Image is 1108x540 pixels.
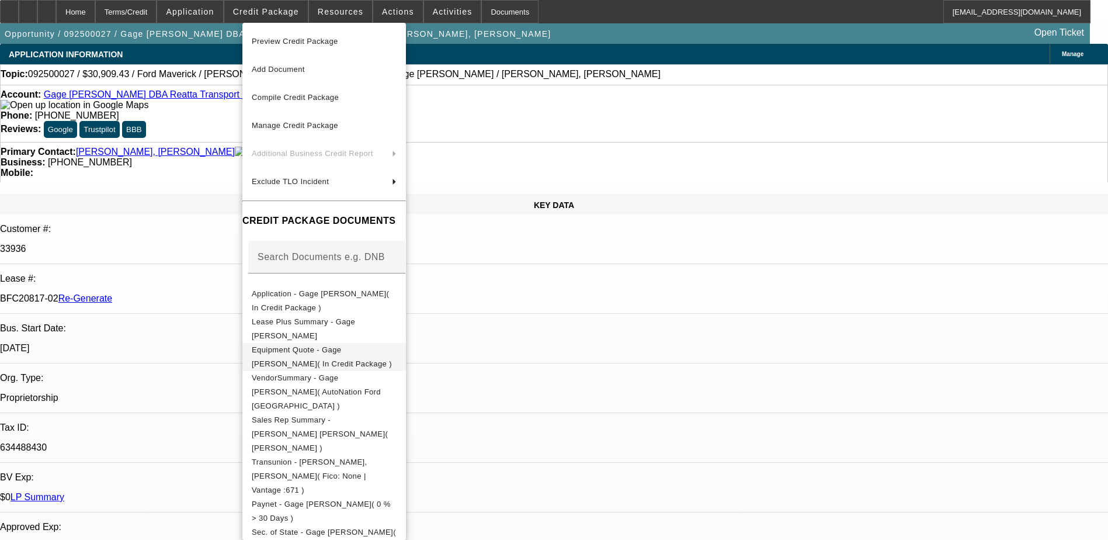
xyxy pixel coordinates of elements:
button: Transunion - Faske, Gage( Fico: None | Vantage :671 ) [242,455,406,497]
span: Compile Credit Package [252,93,339,102]
span: Equipment Quote - Gage [PERSON_NAME]( In Credit Package ) [252,345,392,368]
span: Add Document [252,65,305,74]
span: Manage Credit Package [252,121,338,130]
span: Preview Credit Package [252,37,338,46]
span: Lease Plus Summary - Gage [PERSON_NAME] [252,317,355,340]
button: Sales Rep Summary - Gage Faske( Martell, Heath ) [242,413,406,455]
span: VendorSummary - Gage [PERSON_NAME]( AutoNation Ford [GEOGRAPHIC_DATA] ) [252,373,381,410]
span: Sales Rep Summary - [PERSON_NAME] [PERSON_NAME]( [PERSON_NAME] ) [252,416,388,452]
button: Lease Plus Summary - Gage Faske [242,315,406,343]
button: Application - Gage Faske( In Credit Package ) [242,287,406,315]
button: Paynet - Gage Faske( 0 % > 30 Days ) [242,497,406,525]
button: VendorSummary - Gage Faske( AutoNation Ford Arlington ) [242,371,406,413]
span: Paynet - Gage [PERSON_NAME]( 0 % > 30 Days ) [252,500,391,522]
h4: CREDIT PACKAGE DOCUMENTS [242,214,406,228]
mat-label: Search Documents e.g. DNB [258,252,385,262]
button: Equipment Quote - Gage Faske( In Credit Package ) [242,343,406,371]
span: Application - Gage [PERSON_NAME]( In Credit Package ) [252,289,389,312]
span: Transunion - [PERSON_NAME], [PERSON_NAME]( Fico: None | Vantage :671 ) [252,458,367,494]
span: Exclude TLO Incident [252,177,329,186]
